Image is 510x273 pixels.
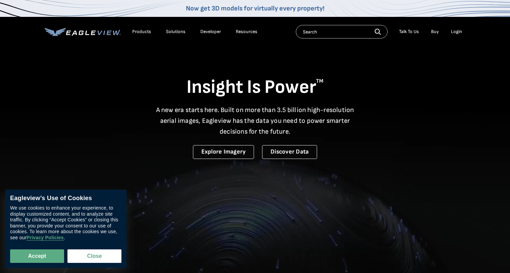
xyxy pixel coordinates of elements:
input: Search [296,25,388,38]
h1: Insight Is Power [45,76,465,99]
button: Accept [10,249,64,263]
div: Solutions [166,29,186,35]
a: Explore Imagery [193,145,254,159]
a: Now get 3D models for virtually every property! [186,4,324,12]
div: Login [451,29,462,35]
a: Discover Data [262,145,317,159]
div: Talk To Us [399,29,419,35]
div: We use cookies to enhance your experience, to display customized content, and to analyze site tra... [10,206,121,241]
button: Close [67,249,121,263]
div: Eagleview’s Use of Cookies [10,195,121,202]
a: Buy [431,29,439,35]
p: A new era starts here. Built on more than 3.5 billion high-resolution aerial images, Eagleview ha... [152,105,358,137]
div: Resources [236,29,257,35]
a: Developer [200,29,221,35]
a: Privacy Policies [26,235,63,241]
div: Products [132,29,151,35]
sup: TM [316,78,323,84]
